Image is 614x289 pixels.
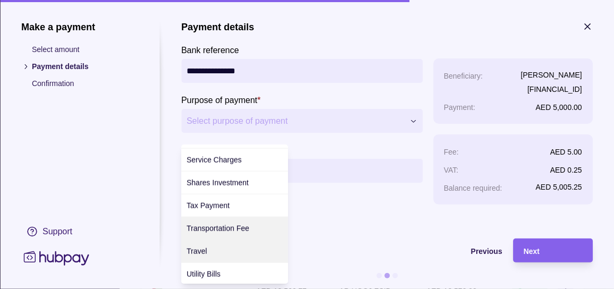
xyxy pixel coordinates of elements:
[187,201,230,210] span: Tax Payment
[187,156,242,164] span: Service Charges
[187,270,221,278] span: Utility Bills
[187,178,249,187] span: Shares Investment
[187,224,249,233] span: Transportation Fee
[187,247,207,256] span: Travel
